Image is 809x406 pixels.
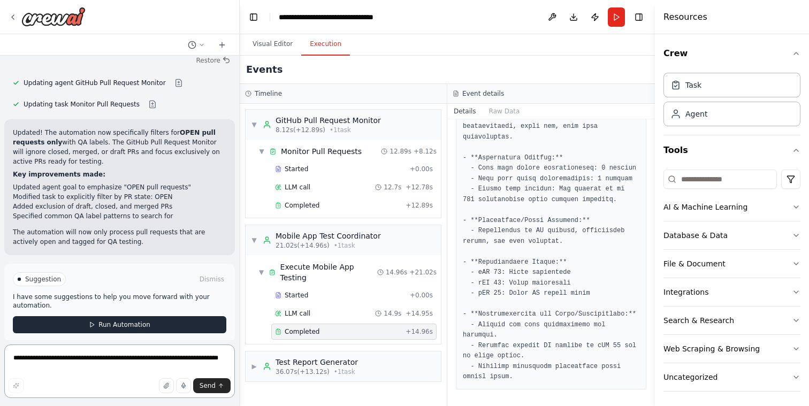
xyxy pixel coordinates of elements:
[276,115,381,126] div: GitHub Pull Request Monitor
[213,39,231,51] button: Start a new chat
[258,147,265,156] span: ▼
[334,367,355,376] span: • 1 task
[13,182,226,192] li: Updated agent goal to emphasize "OPEN pull requests"
[13,202,226,211] li: Added exclusion of draft, closed, and merged PRs
[663,230,728,241] div: Database & Data
[280,262,377,283] span: Execute Mobile App Testing
[24,100,140,109] span: Updating task Monitor Pull Requests
[390,147,411,156] span: 12.89s
[685,80,701,90] div: Task
[663,202,747,212] div: AI & Machine Learning
[285,327,319,336] span: Completed
[21,7,86,26] img: Logo
[384,309,401,318] span: 14.9s
[334,241,355,250] span: • 1 task
[663,278,800,306] button: Integrations
[276,367,330,376] span: 36.07s (+13.12s)
[663,250,800,278] button: File & Document
[663,287,708,297] div: Integrations
[9,378,24,393] button: Improve this prompt
[663,335,800,363] button: Web Scraping & Browsing
[193,378,231,393] button: Send
[24,79,166,87] span: Updating agent GitHub Pull Request Monitor
[13,192,226,202] li: Modified task to explicitly filter by PR state: OPEN
[406,201,433,210] span: + 12.89s
[663,193,800,221] button: AI & Machine Learning
[663,258,726,269] div: File & Document
[279,12,399,22] nav: breadcrumb
[285,165,308,173] span: Started
[414,147,437,156] span: + 8.12s
[159,378,174,393] button: Upload files
[663,165,800,400] div: Tools
[276,126,325,134] span: 8.12s (+12.89s)
[98,320,150,329] span: Run Automation
[13,316,226,333] button: Run Automation
[276,231,381,241] div: Mobile App Test Coordinator
[197,274,226,285] button: Dismiss
[386,268,408,277] span: 14.96s
[251,120,257,129] span: ▼
[409,268,437,277] span: + 21.02s
[447,104,483,119] button: Details
[246,62,283,77] h2: Events
[663,343,760,354] div: Web Scraping & Browsing
[384,183,401,191] span: 12.7s
[251,362,257,371] span: ▶
[663,315,734,326] div: Search & Research
[13,171,105,178] strong: Key improvements made:
[663,372,718,382] div: Uncategorized
[192,53,235,68] button: Restore
[406,183,433,191] span: + 12.78s
[406,309,433,318] span: + 14.95s
[246,10,261,25] button: Hide left sidebar
[200,381,216,390] span: Send
[184,39,209,51] button: Switch to previous chat
[663,135,800,165] button: Tools
[663,363,800,391] button: Uncategorized
[244,33,301,56] button: Visual Editor
[258,268,264,277] span: ▼
[663,307,800,334] button: Search & Research
[13,227,226,247] p: The automation will now only process pull requests that are actively open and tagged for QA testing.
[255,89,282,98] h3: Timeline
[276,357,358,367] div: Test Report Generator
[462,89,504,98] h3: Event details
[663,221,800,249] button: Database & Data
[285,201,319,210] span: Completed
[13,128,226,166] p: Updated! The automation now specifically filters for with QA labels. The GitHub Pull Request Moni...
[663,11,707,24] h4: Resources
[301,33,350,56] button: Execution
[631,10,646,25] button: Hide right sidebar
[483,104,526,119] button: Raw Data
[330,126,351,134] span: • 1 task
[663,39,800,68] button: Crew
[406,327,433,336] span: + 14.96s
[663,68,800,135] div: Crew
[176,378,191,393] button: Click to speak your automation idea
[251,236,257,244] span: ▼
[410,165,433,173] span: + 0.00s
[285,183,310,191] span: LLM call
[13,211,226,221] li: Specified common QA label patterns to search for
[281,146,362,157] span: Monitor Pull Requests
[13,293,226,310] p: I have some suggestions to help you move forward with your automation.
[25,275,61,284] span: Suggestion
[285,291,308,300] span: Started
[685,109,707,119] div: Agent
[285,309,310,318] span: LLM call
[276,241,330,250] span: 21.02s (+14.96s)
[410,291,433,300] span: + 0.00s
